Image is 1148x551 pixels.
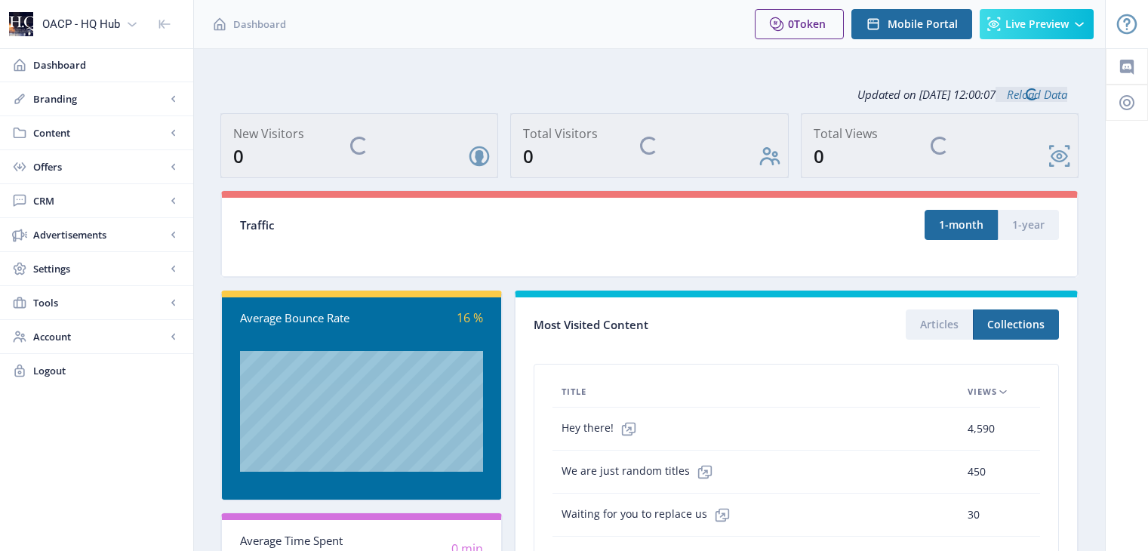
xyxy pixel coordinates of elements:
[33,125,166,140] span: Content
[9,12,33,36] img: 18f1c7b8-ae3a-4821-8542-06a67e3d581f.png
[240,309,362,327] div: Average Bounce Rate
[534,313,796,337] div: Most Visited Content
[240,217,650,234] div: Traffic
[562,457,720,487] span: We are just random titles
[1005,18,1069,30] span: Live Preview
[980,9,1094,39] button: Live Preview
[562,500,737,530] span: Waiting for you to replace us
[220,75,1079,113] div: Updated on [DATE] 12:00:07
[851,9,972,39] button: Mobile Portal
[33,159,166,174] span: Offers
[996,87,1067,102] a: Reload Data
[755,9,844,39] button: 0Token
[562,414,644,444] span: Hey there!
[33,91,166,106] span: Branding
[968,383,997,401] span: Views
[968,463,986,481] span: 450
[925,210,998,240] button: 1-month
[33,261,166,276] span: Settings
[33,295,166,310] span: Tools
[888,18,958,30] span: Mobile Portal
[794,17,826,31] span: Token
[906,309,973,340] button: Articles
[33,363,181,378] span: Logout
[33,193,166,208] span: CRM
[457,309,483,326] span: 16 %
[968,506,980,524] span: 30
[973,309,1059,340] button: Collections
[33,329,166,344] span: Account
[968,420,995,438] span: 4,590
[562,383,586,401] span: Title
[33,57,181,72] span: Dashboard
[233,17,286,32] span: Dashboard
[998,210,1059,240] button: 1-year
[33,227,166,242] span: Advertisements
[42,8,120,41] div: OACP - HQ Hub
